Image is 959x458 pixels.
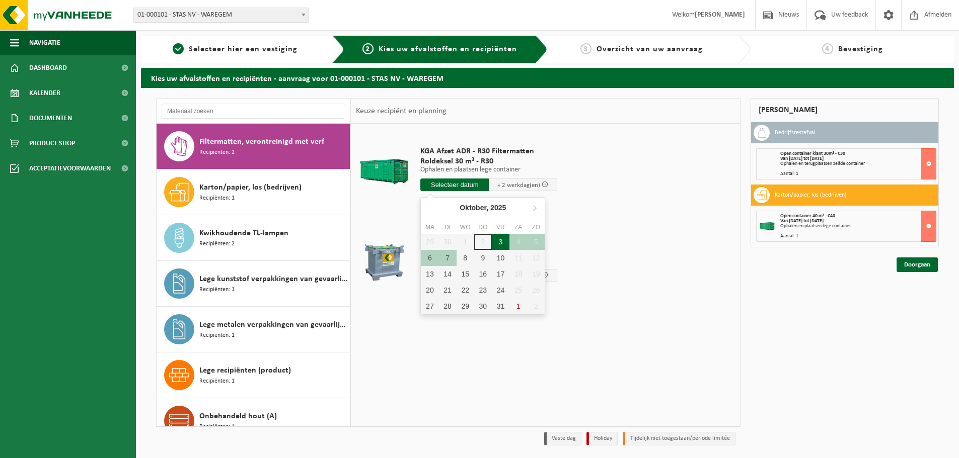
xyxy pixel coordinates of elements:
[474,266,492,282] div: 16
[492,234,509,250] div: 3
[527,222,545,232] div: zo
[780,151,845,156] span: Open container klant 30m³ - C30
[173,43,184,54] span: 1
[822,43,833,54] span: 4
[457,266,474,282] div: 15
[421,222,438,232] div: ma
[457,298,474,314] div: 29
[199,227,288,239] span: Kwikhoudende TL-lampen
[492,266,509,282] div: 17
[780,224,936,229] div: Ophalen en plaatsen lege container
[780,161,936,166] div: Ophalen en terugplaatsen zelfde container
[199,422,235,432] span: Recipiënten: 1
[438,298,456,314] div: 28
[421,250,438,266] div: 6
[157,307,350,352] button: Lege metalen verpakkingen van gevaarlijke stoffen Recipiënten: 1
[775,187,847,203] h3: Karton/papier, los (bedrijven)
[438,282,456,298] div: 21
[29,30,60,55] span: Navigatie
[199,410,277,422] span: Onbehandeld hout (A)
[420,146,557,156] span: KGA Afzet ADR - R30 Filtermatten
[199,377,235,386] span: Recipiënten: 1
[199,331,235,340] span: Recipiënten: 1
[199,148,235,157] span: Recipiënten: 2
[29,106,72,131] span: Documenten
[189,45,298,53] span: Selecteer hier een vestiging
[509,222,527,232] div: za
[199,273,347,285] span: Lege kunststof verpakkingen van gevaarlijke stoffen
[199,364,291,377] span: Lege recipiënten (product)
[438,222,456,232] div: di
[751,98,939,122] div: [PERSON_NAME]
[146,43,324,55] a: 1Selecteer hier een vestiging
[379,45,517,53] span: Kies uw afvalstoffen en recipiënten
[29,156,111,181] span: Acceptatievoorwaarden
[780,156,824,161] strong: Van [DATE] tot [DATE]
[199,239,235,249] span: Recipiënten: 2
[492,250,509,266] div: 10
[497,182,540,189] span: + 2 werkdag(en)
[157,352,350,398] button: Lege recipiënten (product) Recipiënten: 1
[199,136,324,148] span: Filtermatten, verontreinigd met verf
[780,171,936,176] div: Aantal: 1
[492,298,509,314] div: 31
[199,319,347,331] span: Lege metalen verpakkingen van gevaarlijke stoffen
[580,43,592,54] span: 3
[420,178,489,191] input: Selecteer datum
[162,104,345,119] input: Materiaal zoeken
[490,204,506,211] i: 2025
[780,234,936,239] div: Aantal: 1
[492,222,509,232] div: vr
[420,156,557,166] span: Roldeksel 30 m³ - R30
[456,200,510,216] div: Oktober,
[141,68,954,87] h2: Kies uw afvalstoffen en recipiënten - aanvraag voor 01-000101 - STAS NV - WAREGEM
[157,398,350,444] button: Onbehandeld hout (A) Recipiënten: 1
[199,194,235,203] span: Recipiënten: 1
[157,215,350,261] button: Kwikhoudende TL-lampen Recipiënten: 2
[420,166,557,173] p: Ophalen en plaatsen lege container
[157,169,350,215] button: Karton/papier, los (bedrijven) Recipiënten: 1
[838,45,883,53] span: Bevestiging
[421,282,438,298] div: 20
[157,124,350,169] button: Filtermatten, verontreinigd met verf Recipiënten: 2
[897,257,938,272] a: Doorgaan
[586,432,618,445] li: Holiday
[421,266,438,282] div: 13
[474,222,492,232] div: do
[780,213,835,219] span: Open container 40 m³ - C40
[474,298,492,314] div: 30
[492,282,509,298] div: 24
[29,55,67,80] span: Dashboard
[133,8,309,23] span: 01-000101 - STAS NV - WAREGEM
[780,218,824,224] strong: Van [DATE] tot [DATE]
[29,131,75,156] span: Product Shop
[438,266,456,282] div: 14
[544,432,581,445] li: Vaste dag
[775,125,816,141] h3: Bedrijfsrestafval
[438,250,456,266] div: 7
[474,282,492,298] div: 23
[133,8,309,22] span: 01-000101 - STAS NV - WAREGEM
[351,99,452,124] div: Keuze recipiënt en planning
[457,222,474,232] div: wo
[695,11,745,19] strong: [PERSON_NAME]
[457,282,474,298] div: 22
[199,181,302,194] span: Karton/papier, los (bedrijven)
[597,45,703,53] span: Overzicht van uw aanvraag
[457,250,474,266] div: 8
[362,43,374,54] span: 2
[623,432,735,445] li: Tijdelijk niet toegestaan/période limitée
[199,285,235,295] span: Recipiënten: 1
[474,250,492,266] div: 9
[421,298,438,314] div: 27
[29,80,60,106] span: Kalender
[157,261,350,307] button: Lege kunststof verpakkingen van gevaarlijke stoffen Recipiënten: 1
